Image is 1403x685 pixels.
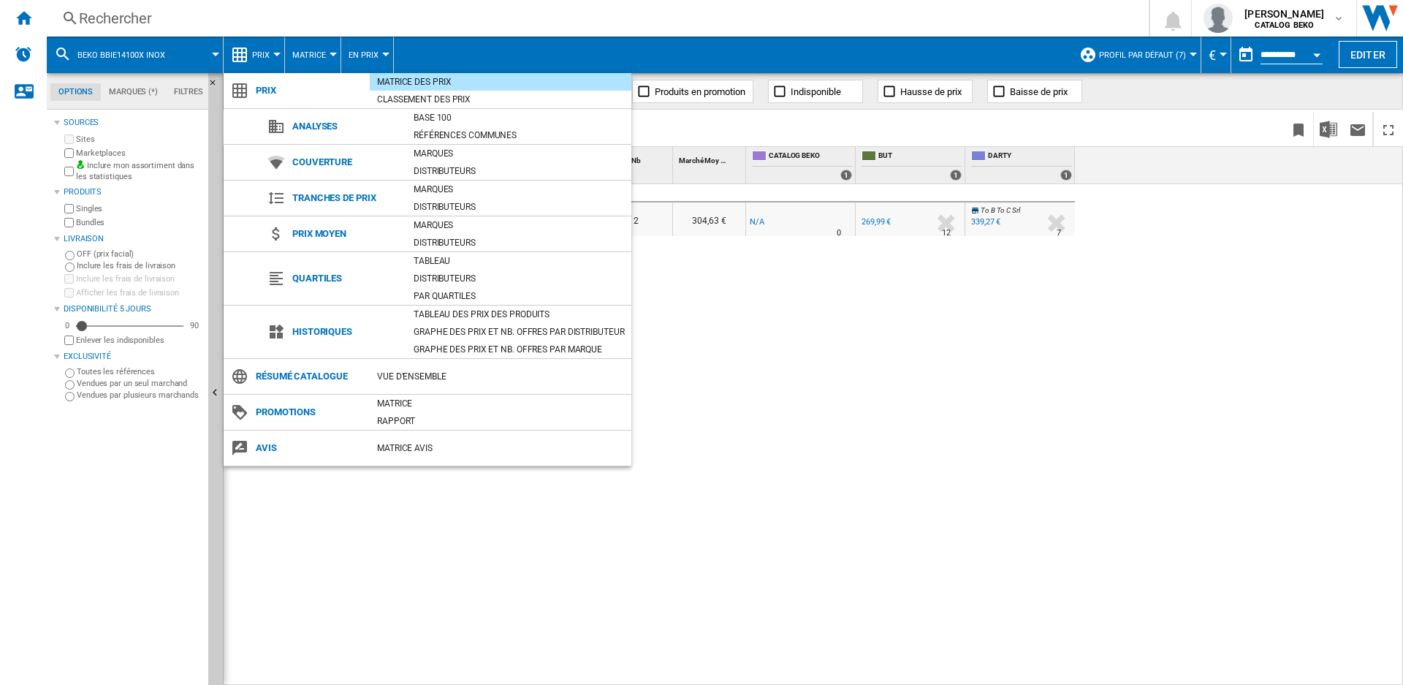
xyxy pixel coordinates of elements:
div: Par quartiles [406,289,631,303]
div: Marques [406,146,631,161]
div: Marques [406,218,631,232]
div: Rapport [370,414,631,428]
span: Quartiles [285,268,406,289]
span: Promotions [248,402,370,423]
div: Matrice [370,396,631,411]
div: Distributeurs [406,235,631,250]
div: Distributeurs [406,164,631,178]
div: Tableau des prix des produits [406,307,631,322]
div: Classement des prix [370,92,631,107]
div: Distributeurs [406,200,631,214]
span: Prix [248,80,370,101]
div: Tableau [406,254,631,268]
div: Marques [406,182,631,197]
span: Prix moyen [285,224,406,244]
div: Base 100 [406,110,631,125]
span: Couverture [285,152,406,173]
span: Historiques [285,322,406,342]
div: Références communes [406,128,631,143]
div: Matrice AVIS [370,441,631,455]
div: Graphe des prix et nb. offres par marque [406,342,631,357]
span: Avis [248,438,370,458]
div: Graphe des prix et nb. offres par distributeur [406,325,631,339]
div: Distributeurs [406,271,631,286]
span: Résumé catalogue [248,366,370,387]
div: Vue d'ensemble [370,369,631,384]
span: Analyses [285,116,406,137]
span: Tranches de prix [285,188,406,208]
div: Matrice des prix [370,75,631,89]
